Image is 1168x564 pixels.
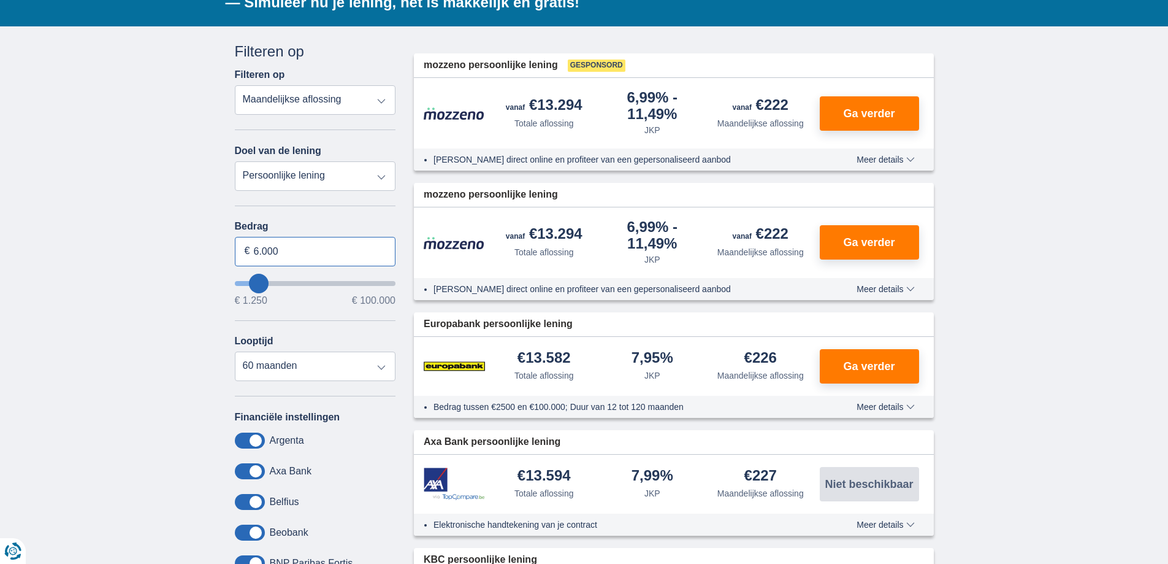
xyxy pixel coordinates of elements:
[235,69,285,80] label: Filteren op
[506,98,582,115] div: €13.294
[352,296,395,306] span: € 100.000
[235,145,321,156] label: Doel van de lening
[270,466,311,477] label: Axa Bank
[644,369,660,382] div: JKP
[857,520,914,529] span: Meer details
[857,155,914,164] span: Meer details
[424,236,485,250] img: product.pl.alt Mozzeno
[514,246,574,258] div: Totale aflossing
[717,117,804,129] div: Maandelijkse aflossing
[632,350,673,367] div: 7,95%
[820,225,919,260] button: Ga verder
[517,468,571,485] div: €13.594
[424,435,560,449] span: Axa Bank persoonlijke lening
[717,487,804,500] div: Maandelijkse aflossing
[632,468,673,485] div: 7,99%
[744,468,777,485] div: €227
[847,284,923,294] button: Meer details
[506,226,582,244] div: €13.294
[857,403,914,411] span: Meer details
[843,108,895,119] span: Ga verder
[717,369,804,382] div: Maandelijkse aflossing
[733,226,788,244] div: €222
[424,351,485,382] img: product.pl.alt Europabank
[847,155,923,164] button: Meer details
[843,361,895,372] span: Ga verder
[603,220,702,251] div: 6,99%
[820,96,919,131] button: Ga verder
[424,58,558,72] span: mozzeno persoonlijke lening
[235,41,396,62] div: Filteren op
[644,253,660,266] div: JKP
[514,369,574,382] div: Totale aflossing
[820,467,919,501] button: Niet beschikbaar
[245,244,250,258] span: €
[270,435,304,446] label: Argenta
[857,285,914,293] span: Meer details
[433,519,812,531] li: Elektronische handtekening van je contract
[235,296,267,306] span: € 1.250
[733,98,788,115] div: €222
[514,487,574,500] div: Totale aflossing
[644,487,660,500] div: JKP
[825,479,913,490] span: Niet beschikbaar
[568,60,625,72] span: Gesponsord
[424,317,573,331] span: Europabank persoonlijke lening
[424,468,485,500] img: product.pl.alt Axa Bank
[644,124,660,136] div: JKP
[433,283,812,295] li: [PERSON_NAME] direct online en profiteer van een gepersonaliseerd aanbod
[517,350,571,367] div: €13.582
[235,281,396,286] input: wantToBorrow
[433,153,812,166] li: [PERSON_NAME] direct online en profiteer van een gepersonaliseerd aanbod
[235,336,273,347] label: Looptijd
[847,520,923,530] button: Meer details
[424,188,558,202] span: mozzeno persoonlijke lening
[603,90,702,122] div: 6,99%
[847,402,923,412] button: Meer details
[235,221,396,232] label: Bedrag
[235,412,340,423] label: Financiële instellingen
[717,246,804,258] div: Maandelijkse aflossing
[424,107,485,120] img: product.pl.alt Mozzeno
[433,401,812,413] li: Bedrag tussen €2500 en €100.000; Duur van 12 tot 120 maanden
[820,349,919,384] button: Ga verder
[270,527,308,538] label: Beobank
[514,117,574,129] div: Totale aflossing
[843,237,895,248] span: Ga verder
[744,350,777,367] div: €226
[270,496,299,508] label: Belfius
